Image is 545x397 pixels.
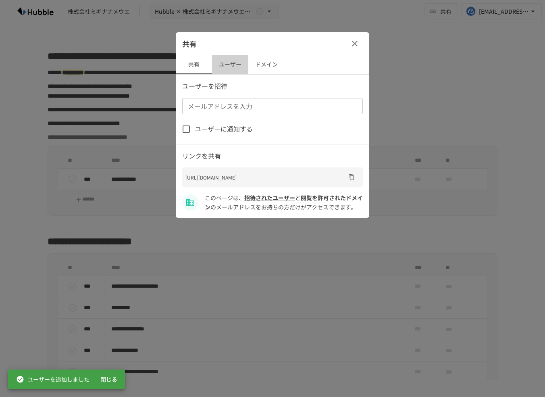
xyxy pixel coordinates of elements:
[345,171,358,184] button: URLをコピー
[185,173,345,181] p: [URL][DOMAIN_NAME]
[176,32,369,55] div: 共有
[248,55,285,74] button: ドメイン
[182,151,363,161] p: リンクを共有
[244,194,295,202] a: 招待されたユーザー
[212,55,248,74] button: ユーザー
[16,372,89,387] div: ユーザーを追加しました
[182,81,363,92] p: ユーザーを招待
[96,372,122,387] button: 閉じる
[195,124,253,134] span: ユーザーに通知する
[176,55,212,74] button: 共有
[205,193,363,211] p: このページは、 と のメールアドレスをお持ちの方だけがアクセスできます。
[205,194,363,211] span: migi-nanameue.co.jp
